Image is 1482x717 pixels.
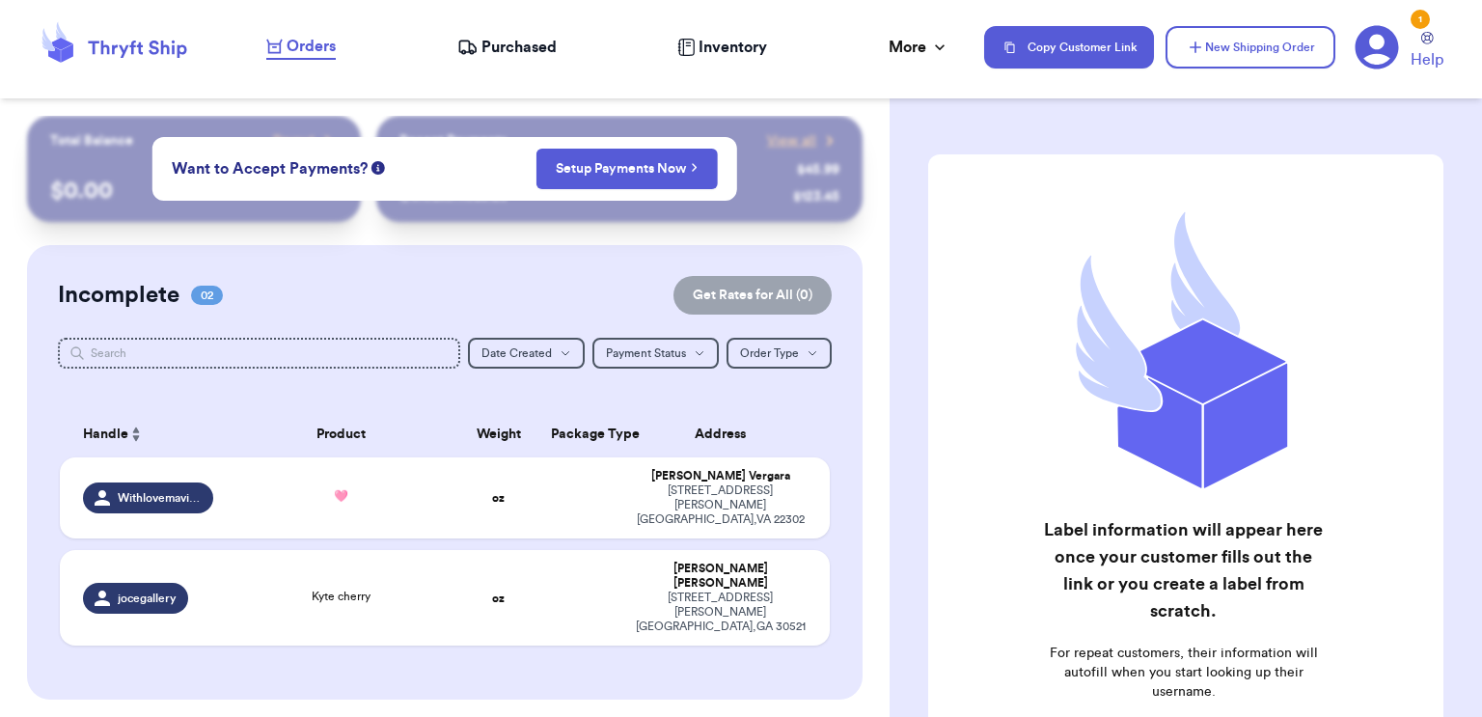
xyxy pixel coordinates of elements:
a: Orders [266,35,336,60]
th: Product [225,411,456,457]
div: [STREET_ADDRESS][PERSON_NAME] [GEOGRAPHIC_DATA] , VA 22302 [634,483,807,527]
div: More [889,36,949,59]
p: For repeat customers, their information will autofill when you start looking up their username. [1039,644,1328,702]
h2: Label information will appear here once your customer fills out the link or you create a label fr... [1039,516,1328,624]
input: Search [58,338,460,369]
div: [PERSON_NAME] Vergara [634,469,807,483]
span: Payout [273,131,315,151]
div: $ 45.99 [797,160,839,179]
a: Setup Payments Now [556,159,698,179]
button: Payment Status [592,338,719,369]
span: Help [1411,48,1443,71]
button: Date Created [468,338,585,369]
a: 1 [1355,25,1399,69]
span: View all [767,131,816,151]
p: Total Balance [50,131,133,151]
span: Payment Status [606,347,686,359]
a: Purchased [457,36,557,59]
p: Recent Payments [399,131,507,151]
button: Setup Payments Now [535,149,718,189]
a: Help [1411,32,1443,71]
span: Kyte cherry [312,591,370,602]
button: Copy Customer Link [984,26,1154,69]
strong: oz [492,593,505,604]
th: Address [622,411,830,457]
button: Order Type [727,338,832,369]
span: Orders [287,35,336,58]
span: Withlovemaviscloset [118,490,203,506]
a: View all [767,131,839,151]
span: Date Created [481,347,552,359]
p: $ 0.00 [50,176,339,207]
button: Sort ascending [128,423,144,446]
span: Purchased [481,36,557,59]
span: 02 [191,286,223,305]
span: 🩷 [334,490,348,502]
span: Want to Accept Payments? [172,157,368,180]
strong: oz [492,492,505,504]
span: Inventory [699,36,767,59]
span: Order Type [740,347,799,359]
div: $ 123.45 [793,187,839,207]
span: jocegallery [118,591,177,606]
th: Weight [457,411,540,457]
div: [STREET_ADDRESS][PERSON_NAME] [GEOGRAPHIC_DATA] , GA 30521 [634,591,807,634]
a: Payout [273,131,338,151]
h2: Incomplete [58,280,179,311]
button: New Shipping Order [1166,26,1335,69]
th: Package Type [539,411,622,457]
span: Handle [83,425,128,445]
div: 1 [1411,10,1430,29]
div: [PERSON_NAME] [PERSON_NAME] [634,562,807,591]
button: Get Rates for All (0) [673,276,832,315]
a: Inventory [677,36,767,59]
